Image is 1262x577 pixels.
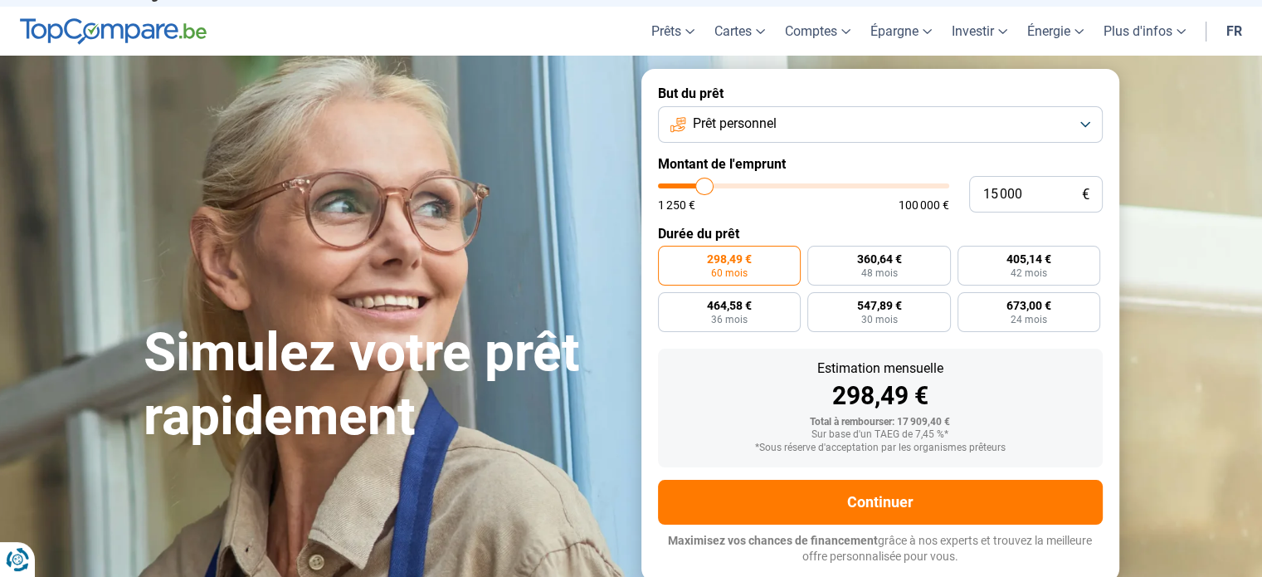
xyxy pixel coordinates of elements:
[144,321,621,449] h1: Simulez votre prêt rapidement
[668,534,878,547] span: Maximisez vos chances de financement
[711,268,748,278] span: 60 mois
[1082,188,1089,202] span: €
[658,199,695,211] span: 1 250 €
[1006,253,1051,265] span: 405,14 €
[1094,7,1196,56] a: Plus d'infos
[1011,315,1047,325] span: 24 mois
[1017,7,1094,56] a: Énergie
[711,315,748,325] span: 36 mois
[641,7,704,56] a: Prêts
[671,417,1089,428] div: Total à rembourser: 17 909,40 €
[860,315,897,325] span: 30 mois
[860,268,897,278] span: 48 mois
[1216,7,1252,56] a: fr
[20,18,207,45] img: TopCompare
[1011,268,1047,278] span: 42 mois
[707,253,752,265] span: 298,49 €
[658,226,1103,242] label: Durée du prêt
[704,7,775,56] a: Cartes
[658,106,1103,143] button: Prêt personnel
[671,443,1089,454] div: *Sous réserve d'acceptation par les organismes prêteurs
[856,253,901,265] span: 360,64 €
[658,533,1103,565] p: grâce à nos experts et trouvez la meilleure offre personnalisée pour vous.
[671,362,1089,375] div: Estimation mensuelle
[860,7,942,56] a: Épargne
[658,480,1103,525] button: Continuer
[775,7,860,56] a: Comptes
[693,115,777,133] span: Prêt personnel
[671,384,1089,408] div: 298,49 €
[671,429,1089,441] div: Sur base d'un TAEG de 7,45 %*
[856,300,901,311] span: 547,89 €
[658,156,1103,172] label: Montant de l'emprunt
[942,7,1017,56] a: Investir
[1006,300,1051,311] span: 673,00 €
[707,300,752,311] span: 464,58 €
[658,86,1103,101] label: But du prêt
[899,199,949,211] span: 100 000 €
